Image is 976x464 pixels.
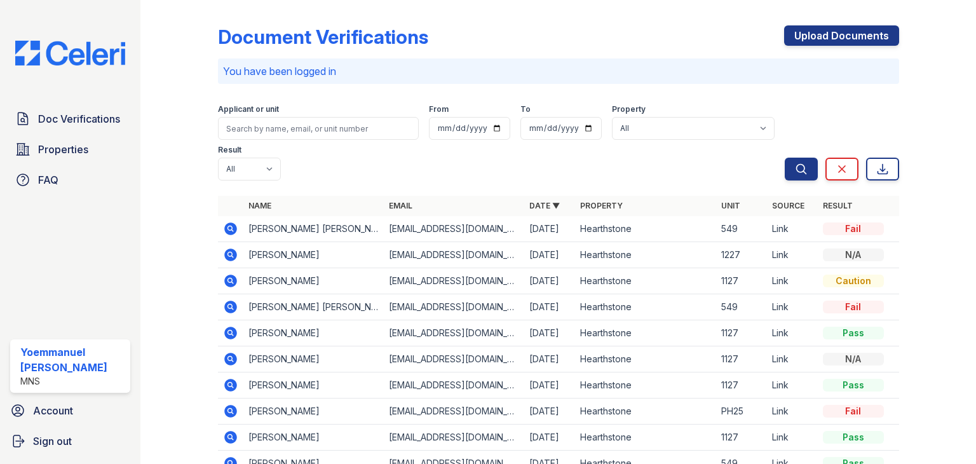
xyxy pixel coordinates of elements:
td: [EMAIL_ADDRESS][DOMAIN_NAME] [384,294,524,320]
td: Hearthstone [575,372,715,399]
td: Hearthstone [575,242,715,268]
td: Hearthstone [575,425,715,451]
td: [PERSON_NAME] [243,425,384,451]
td: [DATE] [524,294,575,320]
td: PH25 [716,399,767,425]
div: N/A [823,249,884,261]
td: Link [767,216,818,242]
a: Unit [721,201,740,210]
label: From [429,104,449,114]
td: [EMAIL_ADDRESS][DOMAIN_NAME] [384,399,524,425]
td: [PERSON_NAME] [243,399,384,425]
a: Doc Verifications [10,106,130,132]
td: 1127 [716,425,767,451]
div: Caution [823,275,884,287]
span: FAQ [38,172,58,188]
td: Hearthstone [575,268,715,294]
div: Fail [823,222,884,235]
div: Yoemmanuel [PERSON_NAME] [20,345,125,375]
td: Link [767,346,818,372]
span: Properties [38,142,88,157]
td: [PERSON_NAME] [PERSON_NAME] [243,216,384,242]
td: [PERSON_NAME] [243,268,384,294]
td: [EMAIL_ADDRESS][DOMAIN_NAME] [384,268,524,294]
td: [PERSON_NAME] [PERSON_NAME] [243,294,384,320]
img: CE_Logo_Blue-a8612792a0a2168367f1c8372b55b34899dd931a85d93a1a3d3e32e68fde9ad4.png [5,41,135,65]
label: Property [612,104,646,114]
a: Account [5,398,135,423]
td: [EMAIL_ADDRESS][DOMAIN_NAME] [384,346,524,372]
td: [PERSON_NAME] [243,346,384,372]
input: Search by name, email, or unit number [218,117,419,140]
a: Result [823,201,853,210]
label: To [520,104,531,114]
a: Date ▼ [529,201,560,210]
td: [DATE] [524,242,575,268]
td: Link [767,320,818,346]
td: [DATE] [524,346,575,372]
a: Sign out [5,428,135,454]
td: 1127 [716,320,767,346]
td: 1127 [716,346,767,372]
td: Hearthstone [575,294,715,320]
a: Property [580,201,623,210]
td: Link [767,399,818,425]
a: Properties [10,137,130,162]
a: Source [772,201,804,210]
td: Hearthstone [575,320,715,346]
td: [PERSON_NAME] [243,242,384,268]
td: [DATE] [524,425,575,451]
td: [EMAIL_ADDRESS][DOMAIN_NAME] [384,372,524,399]
label: Result [218,145,241,155]
a: FAQ [10,167,130,193]
td: [DATE] [524,320,575,346]
div: Pass [823,327,884,339]
td: [PERSON_NAME] [243,320,384,346]
td: 549 [716,216,767,242]
td: Hearthstone [575,346,715,372]
a: Name [248,201,271,210]
td: Link [767,294,818,320]
td: [EMAIL_ADDRESS][DOMAIN_NAME] [384,242,524,268]
div: Fail [823,301,884,313]
td: 549 [716,294,767,320]
div: Document Verifications [218,25,428,48]
td: Hearthstone [575,216,715,242]
td: [DATE] [524,216,575,242]
td: [EMAIL_ADDRESS][DOMAIN_NAME] [384,425,524,451]
a: Upload Documents [784,25,899,46]
div: Pass [823,431,884,444]
td: 1127 [716,372,767,399]
div: Pass [823,379,884,392]
td: [DATE] [524,372,575,399]
td: Hearthstone [575,399,715,425]
td: Link [767,242,818,268]
a: Email [389,201,412,210]
td: [DATE] [524,268,575,294]
label: Applicant or unit [218,104,279,114]
td: Link [767,425,818,451]
td: 1127 [716,268,767,294]
td: [DATE] [524,399,575,425]
p: You have been logged in [223,64,894,79]
td: [EMAIL_ADDRESS][DOMAIN_NAME] [384,320,524,346]
td: Link [767,372,818,399]
div: N/A [823,353,884,365]
td: 1227 [716,242,767,268]
td: [PERSON_NAME] [243,372,384,399]
span: Sign out [33,433,72,449]
span: Account [33,403,73,418]
span: Doc Verifications [38,111,120,126]
td: Link [767,268,818,294]
div: Fail [823,405,884,418]
div: MNS [20,375,125,388]
td: [EMAIL_ADDRESS][DOMAIN_NAME] [384,216,524,242]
